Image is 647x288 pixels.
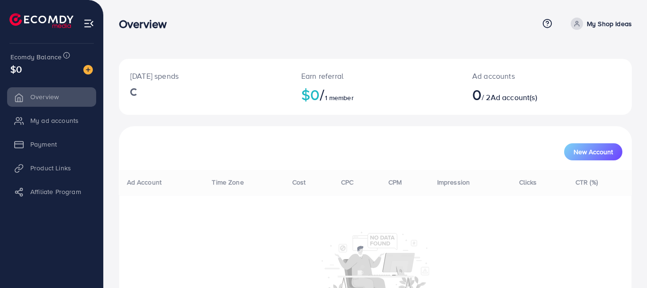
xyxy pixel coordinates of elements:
span: New Account [574,149,613,155]
p: My Shop Ideas [587,18,632,29]
span: 0 [472,84,482,105]
img: menu [83,18,94,29]
span: $0 [10,62,22,76]
h3: Overview [119,17,174,31]
span: Ecomdy Balance [10,52,62,62]
span: / [320,84,324,105]
img: image [83,65,93,74]
img: logo [9,13,73,28]
span: 1 member [325,93,354,102]
span: Ad account(s) [491,92,537,102]
button: New Account [564,143,622,160]
p: [DATE] spends [130,70,279,82]
a: My Shop Ideas [567,18,632,30]
p: Earn referral [301,70,449,82]
h2: / 2 [472,85,578,103]
h2: $0 [301,85,449,103]
p: Ad accounts [472,70,578,82]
